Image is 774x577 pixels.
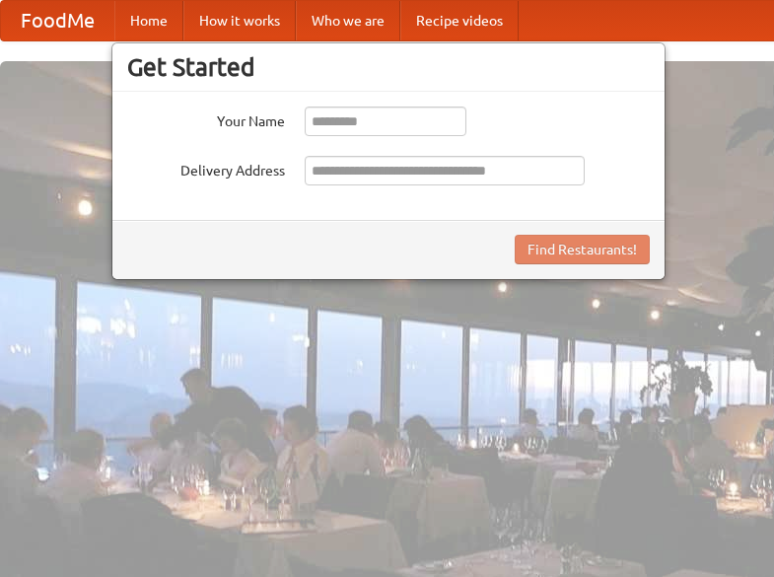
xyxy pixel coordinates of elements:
[114,1,183,40] a: Home
[1,1,114,40] a: FoodMe
[296,1,400,40] a: Who we are
[127,52,650,82] h3: Get Started
[515,235,650,264] button: Find Restaurants!
[400,1,519,40] a: Recipe videos
[127,156,285,180] label: Delivery Address
[127,107,285,131] label: Your Name
[183,1,296,40] a: How it works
